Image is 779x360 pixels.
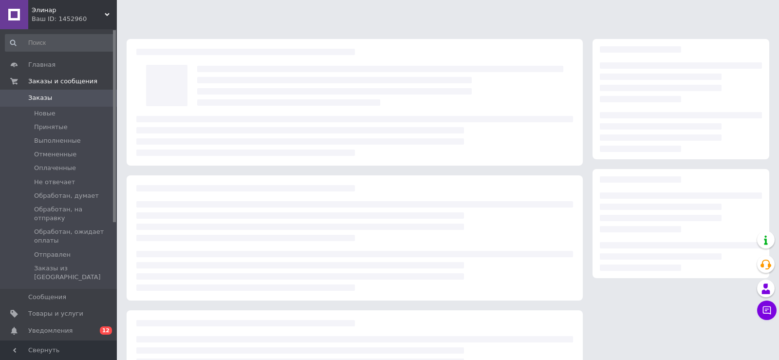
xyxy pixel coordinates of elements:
[34,164,76,172] span: Оплаченные
[34,123,68,132] span: Принятые
[34,264,114,282] span: Заказы из [GEOGRAPHIC_DATA]
[34,136,81,145] span: Выполненные
[34,205,114,223] span: Обработан, на отправку
[34,191,99,200] span: Обработан, думает
[28,326,73,335] span: Уведомления
[28,309,83,318] span: Товары и услуги
[32,6,105,15] span: Элинар
[28,94,52,102] span: Заказы
[28,77,97,86] span: Заказы и сообщения
[5,34,115,52] input: Поиск
[34,250,71,259] span: Отправлен
[28,60,56,69] span: Главная
[32,15,117,23] div: Ваш ID: 1452960
[100,326,112,335] span: 12
[34,227,114,245] span: Обработан, ожидает оплаты
[34,109,56,118] span: Новые
[28,293,66,302] span: Сообщения
[757,301,777,320] button: Чат с покупателем
[34,150,76,159] span: Отмененные
[34,178,75,187] span: Не отвечает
